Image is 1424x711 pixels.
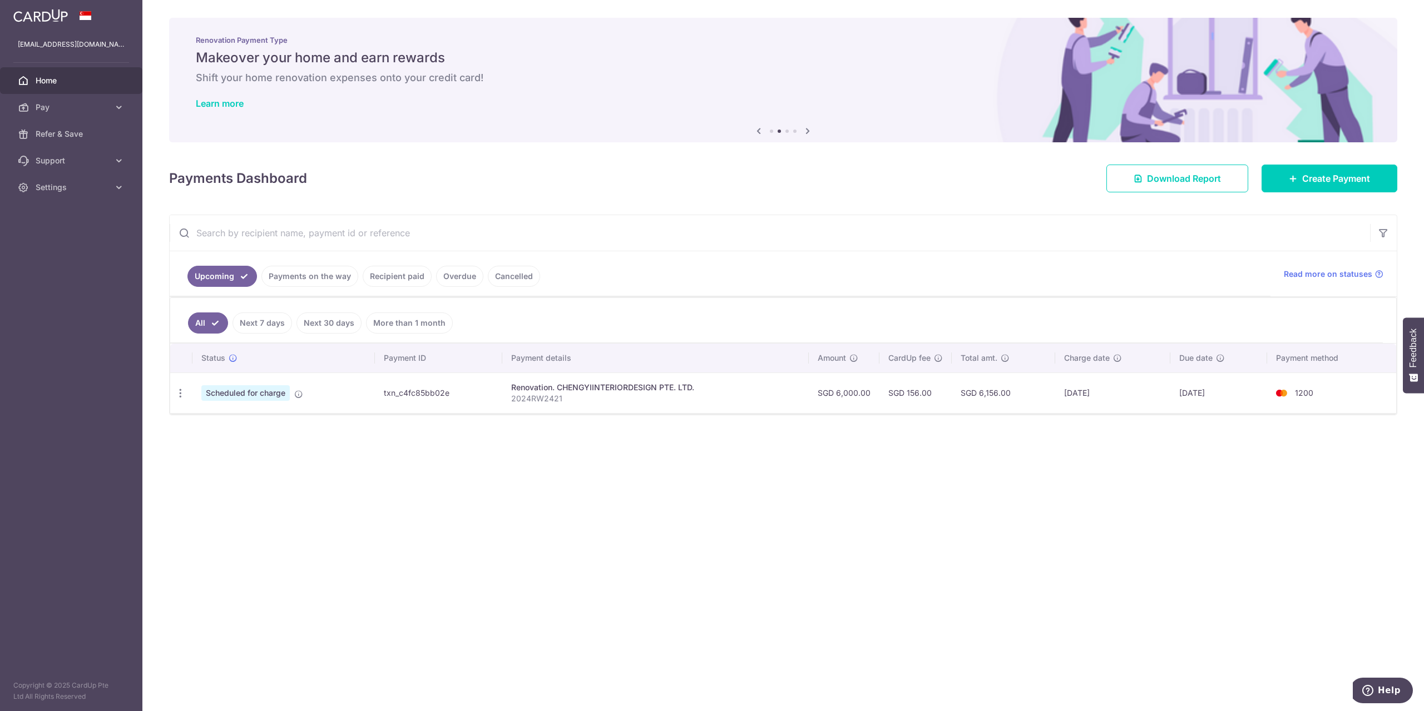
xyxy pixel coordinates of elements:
a: Learn more [196,98,244,109]
a: Upcoming [187,266,257,287]
td: txn_c4fc85bb02e [375,372,502,413]
td: [DATE] [1170,372,1267,413]
span: Status [201,352,225,364]
span: Due date [1179,352,1213,364]
span: Create Payment [1302,172,1370,185]
div: Renovation. CHENGYIINTERIORDESIGN PTE. LTD. [511,382,800,393]
a: All [188,312,228,334]
a: Cancelled [488,266,540,287]
p: [EMAIL_ADDRESS][DOMAIN_NAME] [18,39,125,50]
img: Renovation banner [169,18,1397,142]
th: Payment details [502,344,809,372]
span: Refer & Save [36,128,109,140]
td: SGD 6,156.00 [952,372,1055,413]
span: Settings [36,182,109,193]
span: Download Report [1147,172,1221,185]
span: Read more on statuses [1284,269,1372,280]
span: 1200 [1295,388,1313,397]
p: Renovation Payment Type [196,36,1371,44]
a: Create Payment [1262,165,1397,192]
img: Bank Card [1270,386,1293,400]
p: 2024RW2421 [511,393,800,404]
span: Amount [818,352,846,364]
td: SGD 6,000.00 [809,372,879,413]
iframe: Opens a widget where you can find more information [1353,678,1413,705]
a: Next 30 days [296,312,362,334]
span: Home [36,75,109,86]
a: More than 1 month [366,312,453,334]
a: Overdue [436,266,483,287]
a: Recipient paid [363,266,432,287]
span: Total amt. [961,352,997,364]
th: Payment method [1267,344,1396,372]
th: Payment ID [375,344,502,372]
a: Read more on statuses [1284,269,1383,280]
a: Next 7 days [233,312,292,334]
td: SGD 156.00 [879,372,952,413]
input: Search by recipient name, payment id or reference [170,215,1370,251]
span: Charge date [1064,352,1110,364]
button: Feedback - Show survey [1403,317,1424,393]
h5: Makeover your home and earn rewards [196,49,1371,67]
span: Feedback [1408,329,1418,367]
td: [DATE] [1055,372,1170,413]
a: Download Report [1106,165,1248,192]
h6: Shift your home renovation expenses onto your credit card! [196,71,1371,84]
span: Scheduled for charge [201,385,290,401]
span: CardUp fee [888,352,931,364]
span: Pay [36,102,109,113]
span: Support [36,155,109,166]
a: Payments on the way [261,266,358,287]
img: CardUp [13,9,68,22]
h4: Payments Dashboard [169,168,307,188]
